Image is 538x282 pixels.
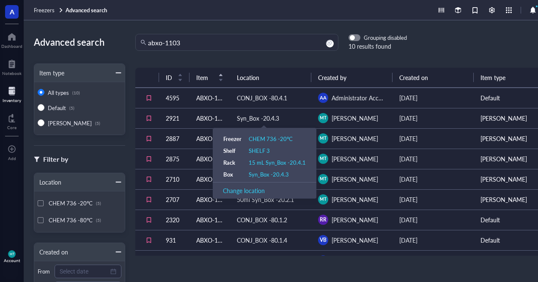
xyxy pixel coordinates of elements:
[49,199,93,207] span: CHEM 736 -20°C
[189,210,230,230] td: ABXO-1103
[399,154,467,163] div: [DATE]
[223,186,306,195] div: Change location
[48,104,66,112] span: Default
[223,159,248,166] div: Rack
[49,216,93,224] span: CHEM 736 -80°C
[393,68,474,88] th: Created on
[332,236,378,244] span: [PERSON_NAME]
[34,177,61,187] div: Location
[249,135,293,143] a: CHEM 736 -20°C
[249,171,289,178] a: Syn_Box -20.4.3
[159,210,189,230] td: 2320
[399,215,467,224] div: [DATE]
[4,258,20,263] div: Account
[364,34,407,41] div: Grouping disabled
[34,68,64,77] div: Item type
[320,135,326,141] span: MT
[320,155,326,162] span: MT
[189,149,230,169] td: ABXO-1103 SS C6
[349,41,407,51] div: 10 results found
[332,94,391,102] span: Administrator Account
[159,169,189,189] td: 2710
[399,195,467,204] div: [DATE]
[189,250,230,271] td: ABXO-1103
[189,128,230,149] td: ABXO-1103_SS_TEG
[159,250,189,271] td: 856
[34,247,68,257] div: Created on
[189,68,230,88] th: Item
[3,84,21,103] a: Inventory
[7,111,16,130] a: Core
[311,68,393,88] th: Created by
[237,195,294,204] div: 50ml Syn_Box -20.2.1
[3,98,21,103] div: Inventory
[2,57,22,76] a: Notebook
[223,171,248,178] div: Box
[237,235,287,245] div: CONJ_BOX -80.1.4
[332,134,378,143] span: [PERSON_NAME]
[332,195,378,204] span: [PERSON_NAME]
[332,216,378,224] span: [PERSON_NAME]
[332,155,378,163] span: [PERSON_NAME]
[10,6,14,17] span: A
[237,113,279,123] div: Syn_Box -20.4.3
[2,71,22,76] div: Notebook
[96,218,101,223] div: (5)
[189,169,230,189] td: ABXO-1103
[223,135,248,143] div: Freezer
[66,6,109,14] a: Advanced search
[189,230,230,250] td: ABXO-1103
[38,268,51,275] div: From
[60,267,109,276] input: Select date
[159,128,189,149] td: 2887
[166,73,173,82] span: ID
[249,159,306,166] a: 15 mL Syn_Box -20.4.1
[399,235,467,245] div: [DATE]
[189,189,230,210] td: ABXO-1103
[249,147,270,155] a: SHELF 3
[399,93,467,102] div: [DATE]
[48,119,92,127] span: [PERSON_NAME]
[320,236,327,244] span: VB
[43,154,68,165] div: Filter by
[399,113,467,123] div: [DATE]
[96,201,101,206] div: (5)
[159,88,189,108] td: 4595
[237,93,287,102] div: CONJ_BOX -80.4.1
[159,230,189,250] td: 931
[159,189,189,210] td: 2707
[196,73,213,82] span: Item
[34,34,125,50] div: Advanced search
[320,216,327,224] span: RR
[1,44,22,49] div: Dashboard
[320,176,326,182] span: MT
[1,30,22,49] a: Dashboard
[159,149,189,169] td: 2875
[320,196,326,202] span: MT
[332,114,378,122] span: [PERSON_NAME]
[230,68,311,88] th: Location
[399,174,467,184] div: [DATE]
[189,108,230,128] td: ABXO-1103
[159,68,189,88] th: ID
[72,90,80,95] div: (10)
[7,125,16,130] div: Core
[237,215,287,224] div: CONJ_BOX -80.1.2
[332,175,378,183] span: [PERSON_NAME]
[399,134,467,143] div: [DATE]
[95,121,100,126] div: (5)
[189,88,230,108] td: ABXO-1103
[320,115,326,121] span: MT
[48,88,69,97] span: All types
[8,156,16,161] div: Add
[223,147,248,155] div: Shelf
[69,105,74,111] div: (5)
[320,94,326,102] span: AA
[34,6,55,14] span: Freezers
[159,108,189,128] td: 2921
[34,6,64,14] a: Freezers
